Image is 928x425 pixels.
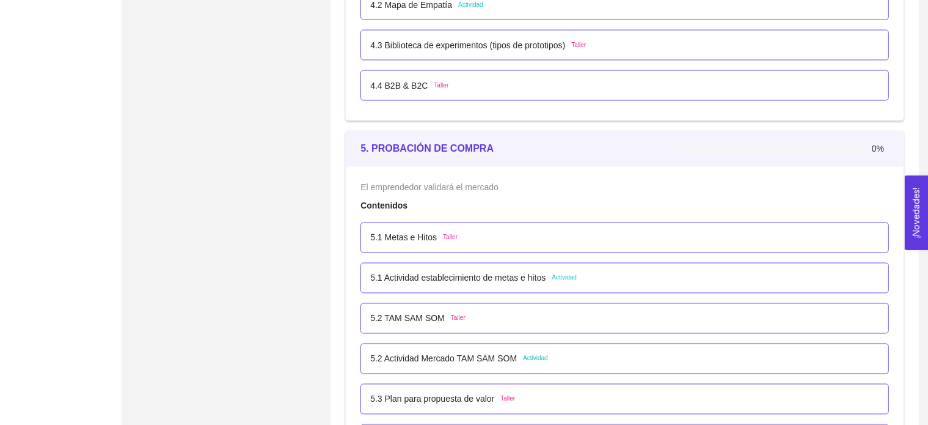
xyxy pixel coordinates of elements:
[360,144,494,154] strong: 5. PROBACIÓN DE COMPRA
[571,40,586,50] span: Taller
[523,354,548,364] span: Actividad
[370,231,437,245] p: 5.1 Metas e Hitos
[500,394,515,404] span: Taller
[360,183,499,193] span: El emprendedor validará el mercado
[905,176,928,250] button: Open Feedback Widget
[443,233,458,243] span: Taller
[872,145,889,153] span: 0%
[370,312,445,325] p: 5.2 TAM SAM SOM
[370,79,428,92] p: 4.4 B2B & B2C
[451,314,466,323] span: Taller
[370,393,494,406] p: 5.3 Plan para propuesta de valor
[370,352,517,366] p: 5.2 Actividad Mercado TAM SAM SOM
[434,81,448,91] span: Taller
[360,201,407,211] strong: Contenidos
[370,272,546,285] p: 5.1 Actividad establecimiento de metas e hitos
[370,39,565,52] p: 4.3 Biblioteca de experimentos (tipos de prototipos)
[552,273,577,283] span: Actividad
